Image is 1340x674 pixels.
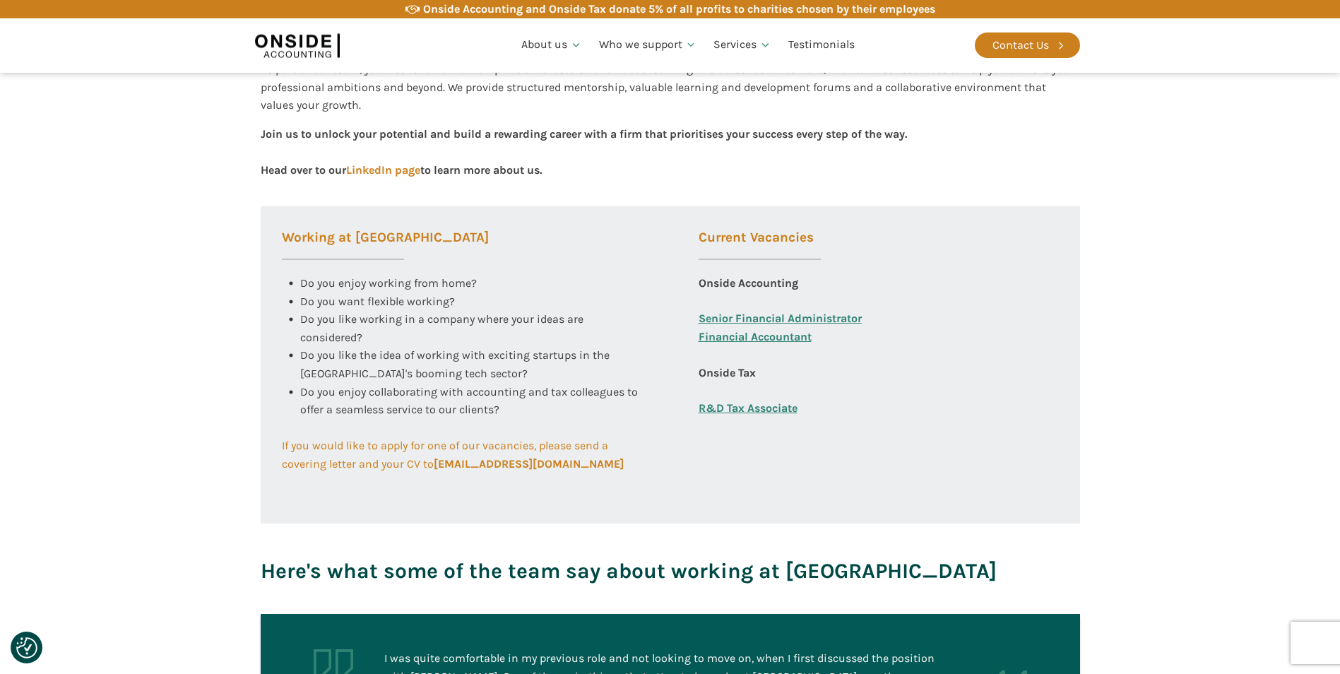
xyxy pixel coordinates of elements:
a: Who we support [591,21,706,69]
a: Senior Financial Administrator [699,309,862,328]
b: [EMAIL_ADDRESS][DOMAIN_NAME] [434,457,624,471]
h3: Working at [GEOGRAPHIC_DATA] [282,231,489,260]
h3: Current Vacancies [699,231,821,260]
span: Do you enjoy working from home? [300,276,477,290]
a: If you would like to apply for one of our vacancies, please send a covering letter and your CV to... [282,437,642,473]
a: LinkedIn page [346,163,420,177]
button: Consent Preferences [16,637,37,658]
img: Onside Accounting [255,29,340,61]
span: Do you want flexible working? [300,295,455,308]
a: Testimonials [780,21,863,69]
span: Do you enjoy collaborating with accounting and tax colleagues to offer a seamless service to our ... [300,385,641,417]
img: Revisit consent button [16,637,37,658]
a: Financial Accountant [699,328,812,364]
div: Onside Tax [699,364,756,399]
a: About us [513,21,591,69]
a: Contact Us [975,32,1080,58]
div: Onside Accounting [699,274,798,309]
a: R&D Tax Associate [699,399,798,418]
h3: Here's what some of the team say about working at [GEOGRAPHIC_DATA] [261,552,997,591]
div: Join us to unlock your potential and build a rewarding career with a firm that prioritises your s... [261,125,907,178]
a: Services [705,21,780,69]
div: Contact Us [992,36,1049,54]
span: Do you like working in a company where your ideas are considered? [300,312,586,344]
span: If you would like to apply for one of our vacancies, please send a covering letter and your CV to [282,439,624,471]
span: Do you like the idea of working with exciting startups in the [GEOGRAPHIC_DATA]'s booming tech se... [300,348,612,380]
